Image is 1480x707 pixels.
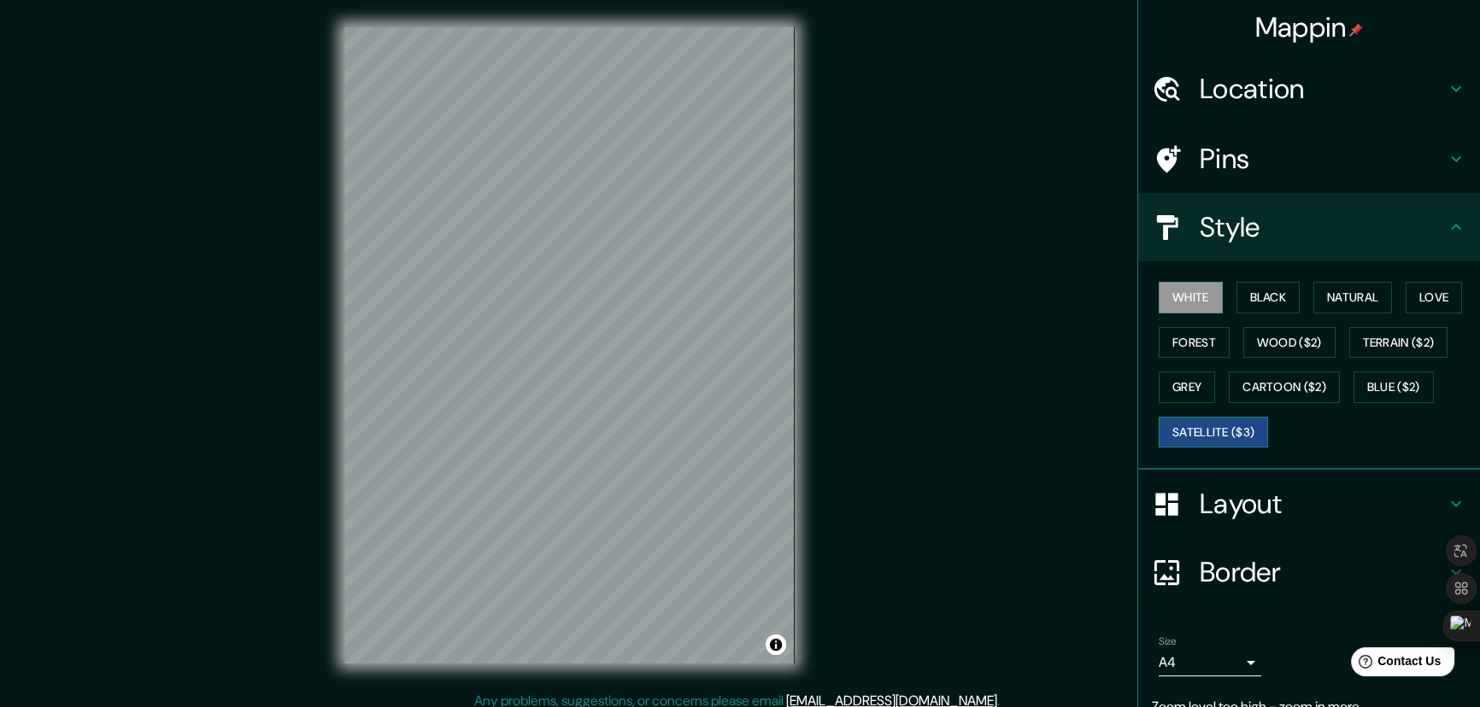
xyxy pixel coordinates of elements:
div: Border [1138,538,1480,606]
h4: Location [1200,72,1446,106]
button: Natural [1313,282,1392,313]
h4: Style [1200,210,1446,244]
div: Location [1138,55,1480,123]
h4: Layout [1200,487,1446,521]
img: pin-icon.png [1349,23,1363,37]
button: Terrain ($2) [1349,327,1448,359]
h4: Border [1200,555,1446,589]
iframe: Help widget launcher [1328,640,1461,688]
label: Size [1159,634,1177,649]
h4: Pins [1200,142,1446,176]
button: Satellite ($3) [1159,417,1268,448]
h4: Mappin [1255,10,1364,44]
button: Toggle attribution [766,634,786,655]
button: Love [1406,282,1462,313]
button: Black [1236,282,1301,313]
button: Cartoon ($2) [1229,371,1340,403]
button: Forest [1159,327,1230,359]
button: Blue ($2) [1354,371,1434,403]
canvas: Map [344,27,795,663]
button: White [1159,282,1223,313]
div: Layout [1138,470,1480,538]
div: Style [1138,193,1480,261]
div: Pins [1138,125,1480,193]
div: A4 [1159,649,1261,676]
button: Grey [1159,371,1215,403]
button: Wood ($2) [1243,327,1336,359]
